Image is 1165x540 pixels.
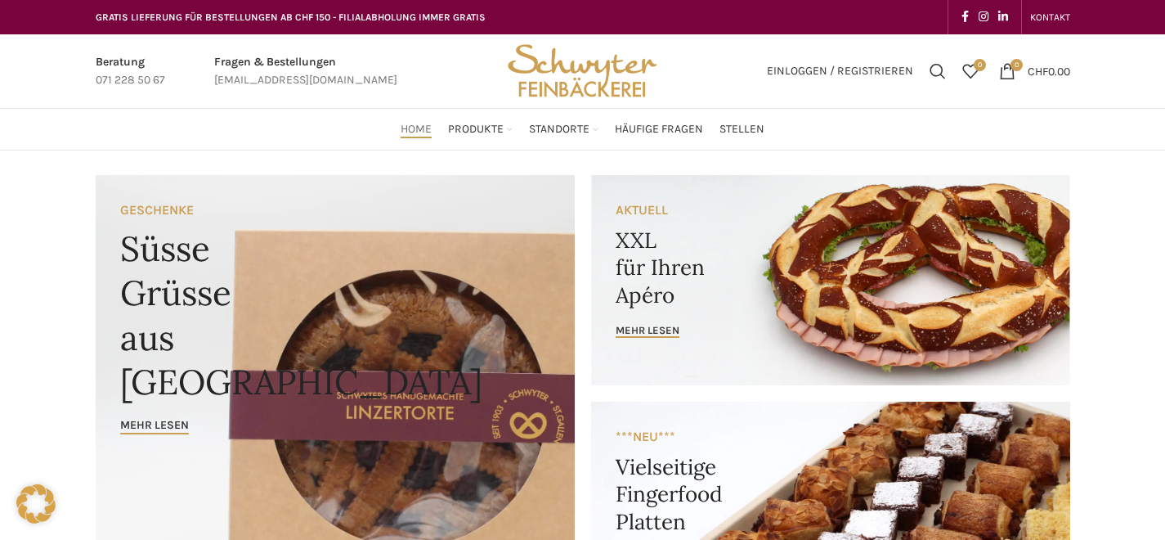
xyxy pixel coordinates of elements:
div: Main navigation [87,113,1078,146]
span: 0 [1010,59,1023,71]
span: 0 [974,59,986,71]
span: Home [401,122,432,137]
a: Stellen [719,113,764,146]
img: Bäckerei Schwyter [502,34,662,108]
span: CHF [1028,64,1048,78]
a: Häufige Fragen [615,113,703,146]
a: Infobox link [214,53,397,90]
span: KONTAKT [1030,11,1070,23]
a: Produkte [448,113,513,146]
a: Suchen [921,55,954,88]
span: Einloggen / Registrieren [767,65,913,77]
a: Home [401,113,432,146]
div: Secondary navigation [1022,1,1078,34]
a: Instagram social link [974,6,993,29]
span: GRATIS LIEFERUNG FÜR BESTELLUNGEN AB CHF 150 - FILIALABHOLUNG IMMER GRATIS [96,11,486,23]
a: Linkedin social link [993,6,1013,29]
span: Produkte [448,122,504,137]
a: Standorte [529,113,598,146]
a: Facebook social link [957,6,974,29]
a: 0 CHF0.00 [991,55,1078,88]
span: Häufige Fragen [615,122,703,137]
a: Einloggen / Registrieren [759,55,921,88]
a: Site logo [502,63,662,77]
a: Infobox link [96,53,165,90]
bdi: 0.00 [1028,64,1070,78]
a: 0 [954,55,987,88]
span: Standorte [529,122,589,137]
a: Banner link [591,175,1070,385]
a: KONTAKT [1030,1,1070,34]
div: Meine Wunschliste [954,55,987,88]
span: Stellen [719,122,764,137]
